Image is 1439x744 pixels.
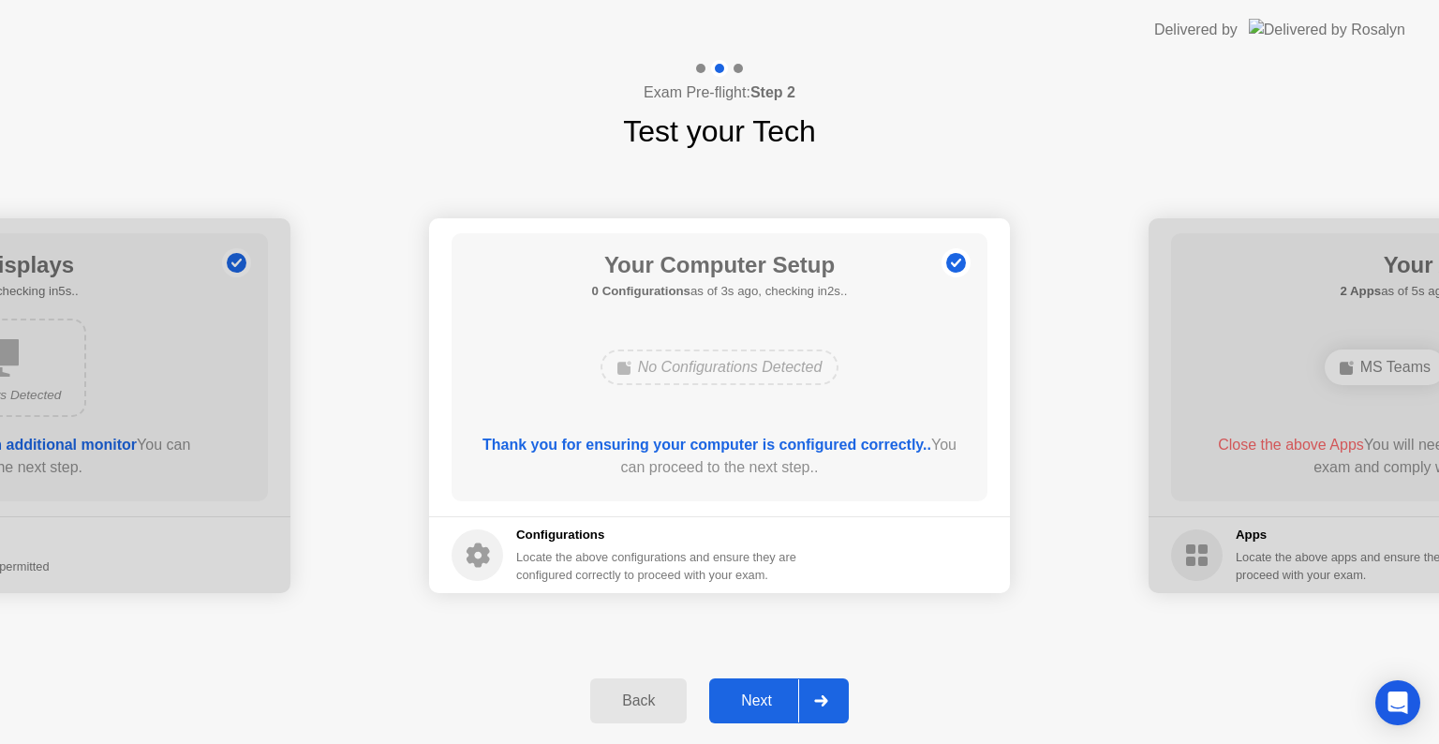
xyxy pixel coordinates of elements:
button: Back [590,678,687,723]
h1: Test your Tech [623,109,816,154]
div: Back [596,692,681,709]
h1: Your Computer Setup [592,248,848,282]
div: You can proceed to the next step.. [479,434,961,479]
h5: as of 3s ago, checking in2s.. [592,282,848,301]
img: Delivered by Rosalyn [1249,19,1405,40]
div: Next [715,692,798,709]
div: Locate the above configurations and ensure they are configured correctly to proceed with your exam. [516,548,800,584]
b: 0 Configurations [592,284,690,298]
h5: Configurations [516,526,800,544]
b: Thank you for ensuring your computer is configured correctly.. [482,437,931,453]
b: Step 2 [750,84,795,100]
div: No Configurations Detected [601,350,839,385]
div: Open Intercom Messenger [1375,680,1420,725]
button: Next [709,678,849,723]
h4: Exam Pre-flight: [644,82,795,104]
div: Delivered by [1154,19,1238,41]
